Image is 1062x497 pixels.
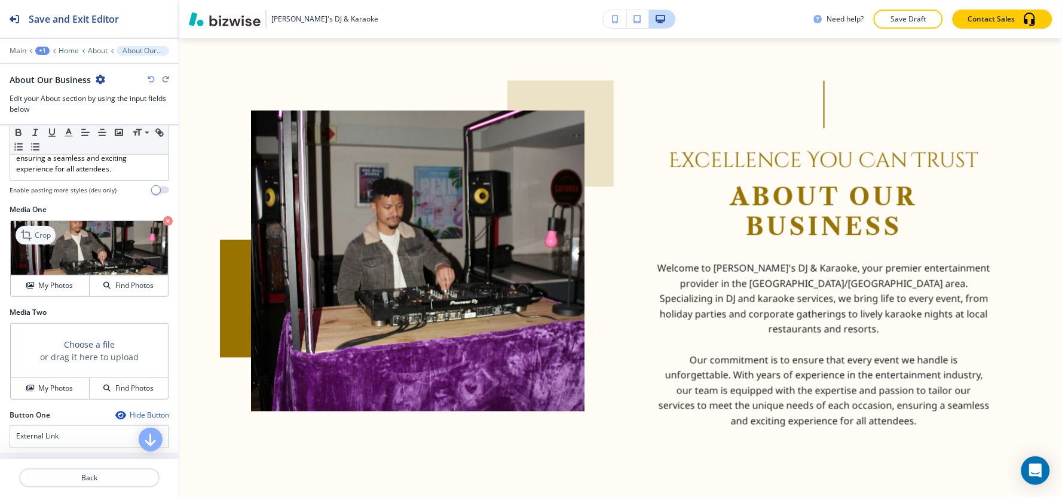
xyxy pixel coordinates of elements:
p: Save Draft [889,14,928,24]
h4: My Photos [38,280,73,291]
h2: Save and Exit Editor [29,12,119,26]
h2: Media One [10,204,169,215]
h2: Button One [10,410,50,421]
button: [PERSON_NAME]'s DJ & Karaoke [189,10,378,28]
p: Our commitment is to ensure that every event we handle is unforgettable. With years of experience... [657,352,991,429]
h3: or drag it here to upload [40,351,139,363]
button: Contact Sales [953,10,1052,29]
button: About Our Business [117,46,169,56]
img: 34b11cb0c096d0469399a68122e39683.webp [251,111,584,412]
h2: Media Two [10,307,169,318]
button: Back [19,468,160,487]
img: Bizwise Logo [189,12,261,26]
p: Crop [35,230,51,241]
h3: Need help? [827,14,864,24]
h4: Find Photos [115,383,154,394]
button: My Photos [11,275,90,296]
h4: Enable pasting more styles (dev only) [10,186,117,195]
p: Excellence You Can Trust [669,148,979,175]
button: Home [59,47,79,55]
button: Save Draft [874,10,943,29]
div: Choose a fileor drag it here to uploadMy PhotosFind Photos [10,323,169,400]
h4: External Link [16,431,59,442]
p: Welcome to [PERSON_NAME]'s DJ & Karaoke, your premier entertainment provider in the [GEOGRAPHIC_D... [657,261,991,338]
p: About Our Business [123,47,163,55]
h3: Edit your About section by using the input fields below [10,93,169,115]
button: +1 [35,47,50,55]
div: Crop [16,226,56,245]
h2: About Our Business [657,182,991,242]
button: Find Photos [90,378,168,399]
h2: About Our Business [10,73,91,86]
div: CropMy PhotosFind Photos [10,220,169,297]
button: Main [10,47,26,55]
button: Hide Button [115,410,169,420]
button: Choose a file [64,338,115,351]
p: Back [20,473,158,483]
button: About [88,47,108,55]
h4: My Photos [38,383,73,394]
button: Find Photos [90,275,168,296]
h3: [PERSON_NAME]'s DJ & Karaoke [271,14,378,24]
p: Contact Sales [968,14,1015,24]
div: Open Intercom Messenger [1021,456,1050,485]
button: My Photos [11,378,90,399]
h4: Find Photos [115,280,154,291]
